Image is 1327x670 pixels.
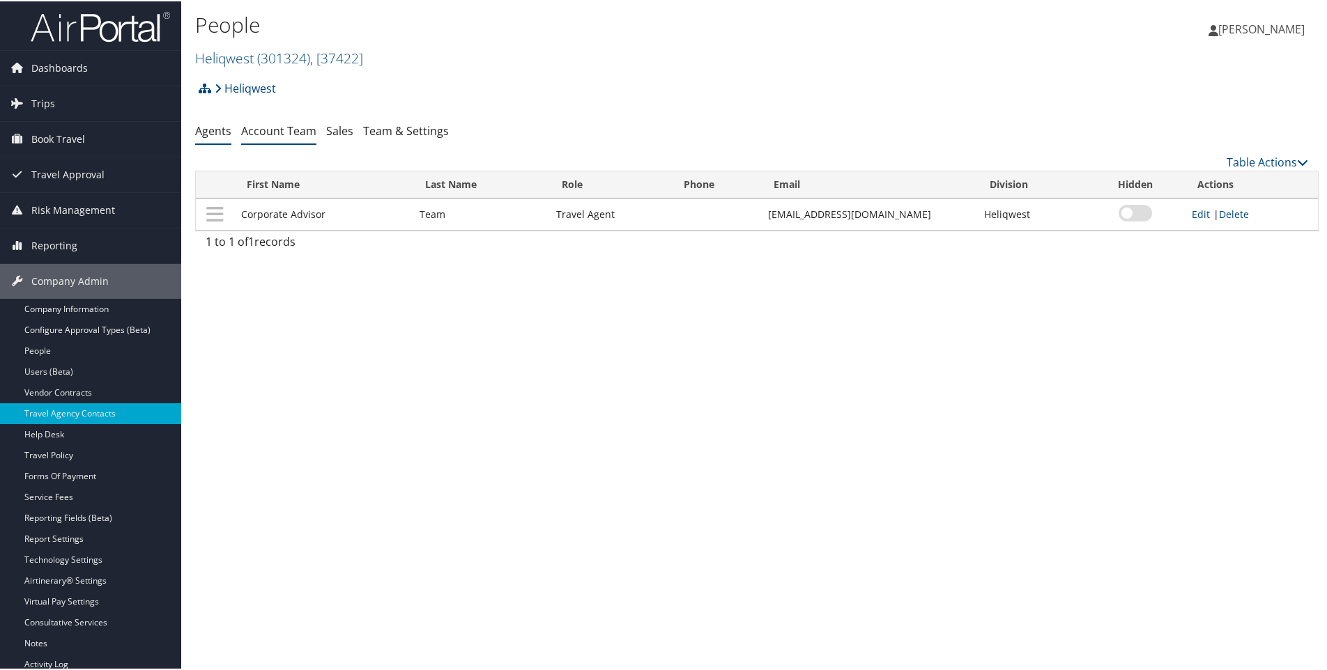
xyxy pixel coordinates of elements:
a: Heliqwest [195,47,363,66]
a: Agents [195,122,231,137]
td: [EMAIL_ADDRESS][DOMAIN_NAME] [761,197,977,229]
th: Actions [1185,170,1318,197]
th: Phone [671,170,761,197]
td: Corporate Advisor [234,197,413,229]
span: Reporting [31,227,77,262]
th: Role [549,170,671,197]
th: First Name [234,170,413,197]
span: Book Travel [31,120,85,155]
span: 1 [248,233,254,248]
td: | [1185,197,1318,229]
a: Heliqwest [215,73,276,101]
span: Trips [31,85,55,120]
span: Company Admin [31,263,109,297]
td: Team [413,197,549,229]
a: Delete [1219,206,1249,219]
a: Account Team [241,122,316,137]
th: Division [977,170,1085,197]
span: Risk Management [31,192,115,226]
th: Last Name [413,170,549,197]
span: [PERSON_NAME] [1218,20,1305,36]
a: Team & Settings [363,122,449,137]
div: 1 to 1 of records [206,232,466,256]
img: airportal-logo.png [31,9,170,42]
a: Edit [1192,206,1210,219]
h1: People [195,9,944,38]
td: Travel Agent [549,197,671,229]
th: Hidden [1085,170,1185,197]
span: ( 301324 ) [257,47,310,66]
span: , [ 37422 ] [310,47,363,66]
a: Sales [326,122,353,137]
span: Dashboards [31,49,88,84]
td: Heliqwest [977,197,1085,229]
th: : activate to sort column descending [196,170,234,197]
a: [PERSON_NAME] [1209,7,1319,49]
a: Table Actions [1227,153,1308,169]
th: Email [761,170,977,197]
span: Travel Approval [31,156,105,191]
